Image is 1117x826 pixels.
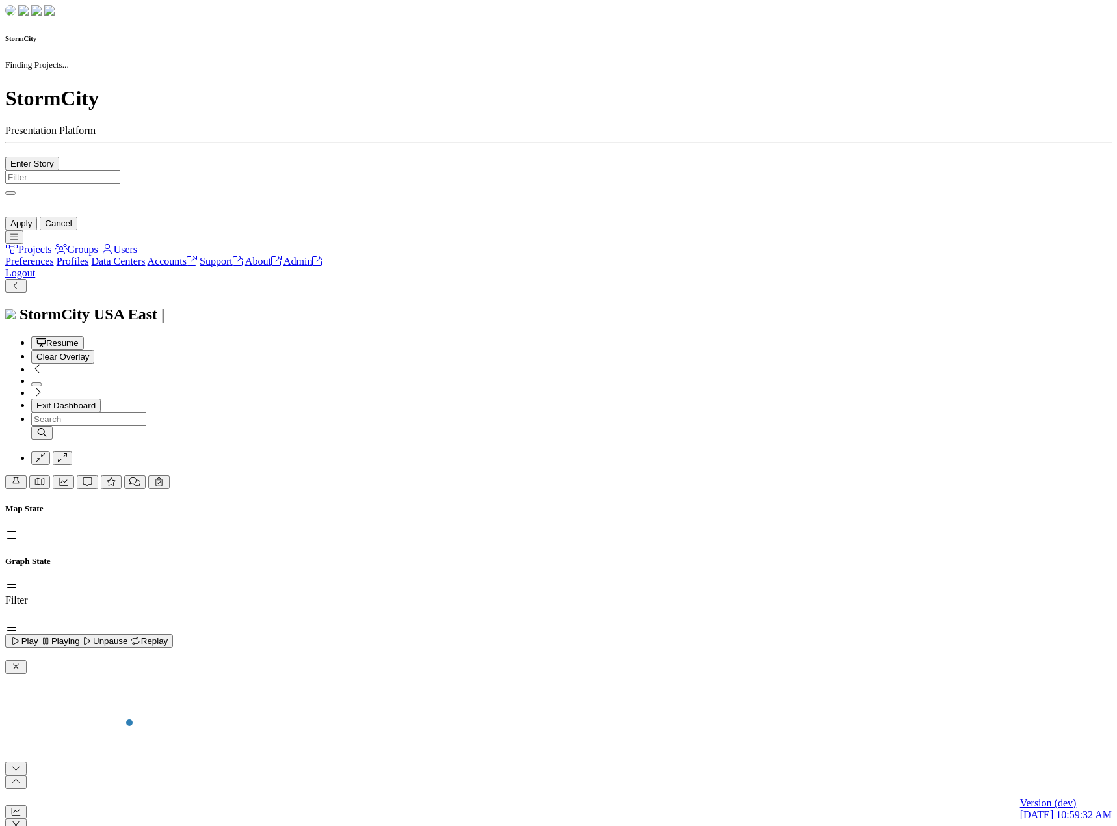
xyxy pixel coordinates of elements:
a: About [245,256,282,267]
img: chi-fish-down.png [18,5,29,16]
span: Unpause [82,636,127,646]
img: chi-fish-down.png [5,5,16,16]
a: Preferences [5,256,54,267]
span: USA East [94,306,157,323]
a: Groups [55,244,98,255]
a: Logout [5,267,35,278]
a: Users [101,244,137,255]
button: Apply [5,217,37,230]
input: Search [31,412,146,426]
label: Filter [5,594,28,606]
button: Exit Dashboard [31,399,101,412]
span: Playing [40,636,79,646]
h5: Graph State [5,556,1112,566]
a: Support [200,256,243,267]
a: Projects [5,244,52,255]
button: Cancel [40,217,77,230]
span: Presentation Platform [5,125,96,136]
input: Filter [5,170,120,184]
h1: StormCity [5,87,1112,111]
button: Clear Overlay [31,350,94,364]
img: chi-fish-icon.svg [5,309,16,319]
button: Enter Story [5,157,59,170]
span: Replay [130,636,168,646]
a: Accounts [148,256,197,267]
span: | [161,306,164,323]
span: Play [10,636,38,646]
button: Play Playing Unpause Replay [5,634,173,648]
h6: StormCity [5,34,1112,42]
button: Resume [31,336,84,350]
a: Admin [283,256,322,267]
a: Version (dev) [DATE] 10:59:32 AM [1020,797,1112,821]
img: chi-fish-up.png [31,5,42,16]
h5: Map State [5,503,1112,514]
a: Data Centers [91,256,145,267]
a: Profiles [57,256,89,267]
span: StormCity [20,306,90,323]
small: Finding Projects... [5,60,69,70]
img: chi-fish-blink.png [44,5,55,16]
span: [DATE] 10:59:32 AM [1020,809,1112,820]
